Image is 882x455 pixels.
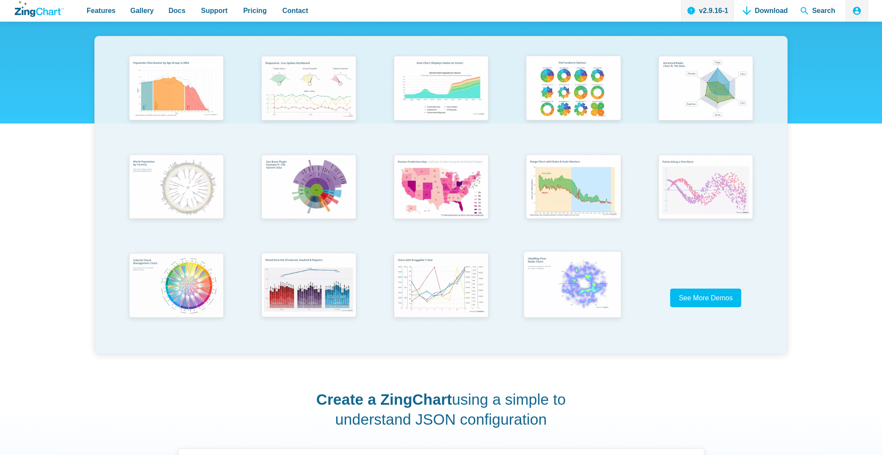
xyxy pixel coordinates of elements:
[130,5,154,16] span: Gallery
[201,5,227,16] span: Support
[670,289,742,307] a: See More Demos
[653,52,759,127] img: Animated Radar Chart ft. Pet Data
[243,5,266,16] span: Pricing
[679,294,733,302] span: See More Demos
[375,249,507,347] a: Chart with Draggable Y-Axis
[110,249,243,347] a: Colorful Chord Management Chart
[653,150,759,226] img: Points Along a Sine Wave
[518,247,627,325] img: Heatmap Over Radar Chart
[123,150,229,226] img: World Population by Country
[123,52,229,127] img: Population Distribution by Age Group in 2052
[169,5,185,16] span: Docs
[87,5,116,16] span: Features
[282,5,308,16] span: Contact
[316,391,452,408] strong: Create a ZingChart
[639,150,772,249] a: Points Along a Sine Wave
[520,150,626,226] img: Range Chart with Rultes & Scale Markers
[507,150,640,249] a: Range Chart with Rultes & Scale Markers
[15,1,64,17] a: ZingChart Logo. Click to return to the homepage
[388,249,494,325] img: Chart with Draggable Y-Axis
[110,150,243,249] a: World Population by Country
[256,52,361,127] img: Responsive Live Update Dashboard
[639,52,772,150] a: Animated Radar Chart ft. Pet Data
[123,249,229,325] img: Colorful Chord Management Chart
[315,390,568,429] h2: using a simple to understand JSON configuration
[507,249,640,347] a: Heatmap Over Radar Chart
[110,52,243,150] a: Population Distribution by Age Group in 2052
[507,52,640,150] a: Pie Transform Options
[243,52,375,150] a: Responsive Live Update Dashboard
[388,52,494,127] img: Area Chart (Displays Nodes on Hover)
[375,150,507,249] a: Election Predictions Map
[256,249,361,324] img: Mixed Data Set (Clustered, Stacked, and Regular)
[375,52,507,150] a: Area Chart (Displays Nodes on Hover)
[256,150,361,226] img: Sun Burst Plugin Example ft. File System Data
[243,249,375,347] a: Mixed Data Set (Clustered, Stacked, and Regular)
[243,150,375,249] a: Sun Burst Plugin Example ft. File System Data
[520,52,626,127] img: Pie Transform Options
[388,150,494,226] img: Election Predictions Map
